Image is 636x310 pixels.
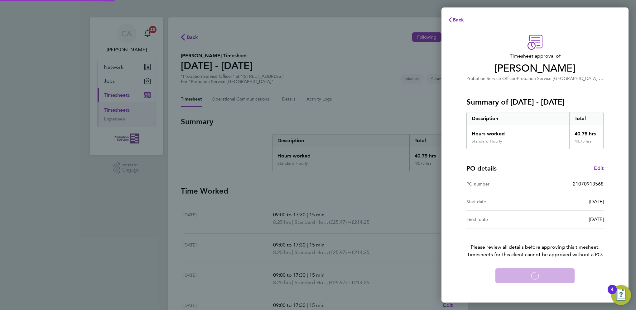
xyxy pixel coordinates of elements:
div: PO number [466,180,535,188]
span: [PERSON_NAME] [466,62,604,75]
h3: Summary of [DATE] - [DATE] [466,97,604,107]
button: Open Resource Center, 4 new notifications [611,285,631,305]
div: 4 [611,289,614,298]
div: [DATE] [535,198,604,205]
span: Back [453,17,464,23]
div: 40.75 hrs [569,125,604,139]
p: Please review all details before approving this timesheet. [459,228,611,258]
span: Probation Service Officer [466,76,516,81]
div: Standard Hourly [472,139,502,144]
span: · [597,75,604,81]
div: Summary of 22 - 28 Sep 2025 [466,112,604,149]
div: Start date [466,198,535,205]
span: Timesheet approval of [466,52,604,60]
span: Probation Service [GEOGRAPHIC_DATA] [517,76,597,81]
div: Finish date [466,216,535,223]
div: Total [569,112,604,125]
span: Edit [594,165,604,171]
a: Edit [594,165,604,172]
span: · [516,76,517,81]
div: [DATE] [535,216,604,223]
div: Hours worked [467,125,569,139]
span: 21070913568 [573,181,604,187]
div: Description [467,112,569,125]
h4: PO details [466,164,497,173]
div: 40.75 hrs [569,139,604,149]
span: Timesheets for this client cannot be approved without a PO. [459,251,611,258]
button: Back [441,14,470,26]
